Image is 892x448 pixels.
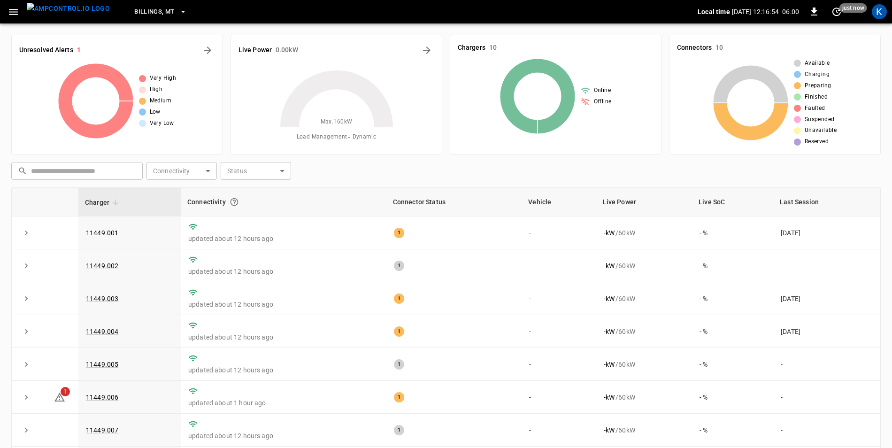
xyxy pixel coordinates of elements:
[604,425,615,435] p: - kW
[692,414,773,447] td: - %
[19,226,33,240] button: expand row
[394,228,404,238] div: 1
[134,7,174,17] span: Billings, MT
[604,393,685,402] div: / 60 kW
[773,188,880,216] th: Last Session
[604,261,615,270] p: - kW
[188,332,379,342] p: updated about 12 hours ago
[692,282,773,315] td: - %
[86,361,118,368] a: 11449.005
[85,197,122,208] span: Charger
[594,86,611,95] span: Online
[604,327,685,336] div: / 60 kW
[692,249,773,282] td: - %
[238,45,272,55] h6: Live Power
[86,328,118,335] a: 11449.004
[188,267,379,276] p: updated about 12 hours ago
[715,43,723,53] h6: 10
[773,249,880,282] td: -
[773,282,880,315] td: [DATE]
[522,414,596,447] td: -
[86,394,118,401] a: 11449.006
[773,216,880,249] td: [DATE]
[805,59,830,68] span: Available
[604,294,615,303] p: - kW
[677,43,712,53] h6: Connectors
[27,3,110,15] img: ampcontrol.io logo
[604,360,615,369] p: - kW
[386,188,522,216] th: Connector Status
[19,423,33,437] button: expand row
[200,43,215,58] button: All Alerts
[805,93,828,102] span: Finished
[188,365,379,375] p: updated about 12 hours ago
[604,261,685,270] div: / 60 kW
[692,216,773,249] td: - %
[394,326,404,337] div: 1
[19,45,73,55] h6: Unresolved Alerts
[86,229,118,237] a: 11449.001
[604,360,685,369] div: / 60 kW
[394,359,404,370] div: 1
[604,393,615,402] p: - kW
[773,315,880,348] td: [DATE]
[805,126,837,135] span: Unavailable
[394,261,404,271] div: 1
[872,4,887,19] div: profile-icon
[596,188,692,216] th: Live Power
[458,43,485,53] h6: Chargers
[276,45,298,55] h6: 0.00 kW
[829,4,844,19] button: set refresh interval
[131,3,190,21] button: Billings, MT
[773,381,880,414] td: -
[19,324,33,339] button: expand row
[394,294,404,304] div: 1
[19,292,33,306] button: expand row
[732,7,799,16] p: [DATE] 12:16:54 -06:00
[188,300,379,309] p: updated about 12 hours ago
[604,425,685,435] div: / 60 kW
[604,228,615,238] p: - kW
[394,425,404,435] div: 1
[150,74,177,83] span: Very High
[150,119,174,128] span: Very Low
[522,249,596,282] td: -
[805,81,831,91] span: Preparing
[321,117,353,127] span: Max. 160 kW
[297,132,377,142] span: Load Management = Dynamic
[773,348,880,381] td: -
[692,315,773,348] td: - %
[692,188,773,216] th: Live SoC
[419,43,434,58] button: Energy Overview
[86,426,118,434] a: 11449.007
[19,390,33,404] button: expand row
[226,193,243,210] button: Connection between the charger and our software.
[692,381,773,414] td: - %
[604,228,685,238] div: / 60 kW
[522,216,596,249] td: -
[805,137,829,147] span: Reserved
[19,259,33,273] button: expand row
[19,357,33,371] button: expand row
[61,387,70,396] span: 1
[522,188,596,216] th: Vehicle
[188,398,379,408] p: updated about 1 hour ago
[805,70,830,79] span: Charging
[594,97,612,107] span: Offline
[188,431,379,440] p: updated about 12 hours ago
[86,295,118,302] a: 11449.003
[522,282,596,315] td: -
[77,45,81,55] h6: 1
[522,381,596,414] td: -
[150,96,171,106] span: Medium
[805,115,835,124] span: Suspended
[698,7,730,16] p: Local time
[489,43,497,53] h6: 10
[188,234,379,243] p: updated about 12 hours ago
[692,348,773,381] td: - %
[394,392,404,402] div: 1
[522,315,596,348] td: -
[805,104,825,113] span: Faulted
[839,3,867,13] span: just now
[604,294,685,303] div: / 60 kW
